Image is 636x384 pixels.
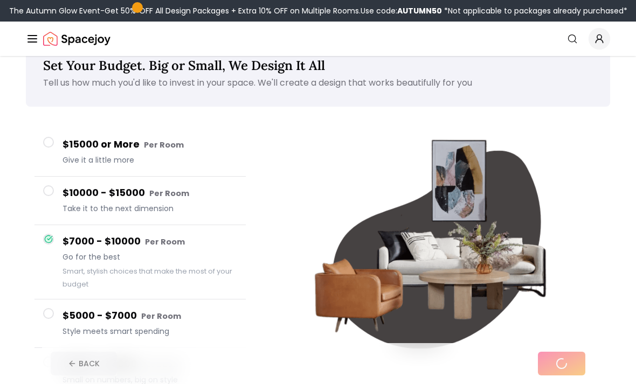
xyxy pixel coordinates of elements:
[63,155,237,165] span: Give it a little more
[63,326,237,337] span: Style meets smart spending
[63,185,237,201] h4: $10000 - $15000
[63,252,237,262] span: Go for the best
[144,139,184,150] small: Per Room
[145,236,185,247] small: Per Room
[34,299,246,348] button: $5000 - $7000 Per RoomStyle meets smart spending
[63,137,237,152] h4: $15000 or More
[361,5,442,16] span: Use code:
[141,311,181,322] small: Per Room
[63,267,232,289] small: Smart, stylish choices that make the most of your budget
[34,177,246,225] button: $10000 - $15000 Per RoomTake it to the next dimension
[43,57,325,74] span: Set Your Budget. Big or Small, We Design It All
[43,28,110,50] a: Spacejoy
[442,5,627,16] span: *Not applicable to packages already purchased*
[63,308,237,324] h4: $5000 - $7000
[43,28,110,50] img: Spacejoy Logo
[9,5,627,16] div: The Autumn Glow Event-Get 50% OFF All Design Packages + Extra 10% OFF on Multiple Rooms.
[34,128,246,177] button: $15000 or More Per RoomGive it a little more
[63,203,237,214] span: Take it to the next dimension
[43,76,593,89] p: Tell us how much you'd like to invest in your space. We'll create a design that works beautifully...
[149,188,189,199] small: Per Room
[26,22,610,56] nav: Global
[34,225,246,299] button: $7000 - $10000 Per RoomGo for the bestSmart, stylish choices that make the most of your budget
[63,234,237,249] h4: $7000 - $10000
[397,5,442,16] b: AUTUMN50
